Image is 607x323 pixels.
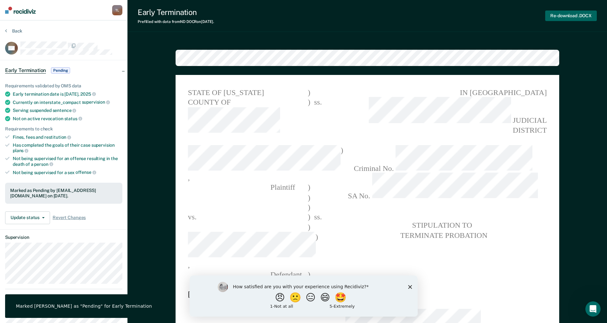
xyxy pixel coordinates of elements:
[307,193,310,202] span: )
[16,303,152,309] div: Marked [PERSON_NAME] as "Pending" for Early Termination
[76,170,96,175] span: offense
[188,183,295,192] span: Plaintiff
[138,8,214,17] div: Early Termination
[545,11,597,21] button: Re-download .DOCX
[307,97,310,135] span: )
[188,289,546,299] section: [1]
[34,162,53,167] span: person
[307,183,310,193] span: )
[64,116,82,121] span: status
[13,134,122,140] div: Fines, fees and
[339,87,547,97] span: IN [GEOGRAPHIC_DATA]
[13,99,122,105] div: Currently on interstate_compact
[13,148,28,153] span: plans
[5,7,36,14] img: Recidiviz
[82,99,110,105] span: supervision
[5,294,122,300] dt: Contact
[307,212,310,222] span: )
[339,145,547,173] span: Criminal No.
[13,170,122,175] div: Not being supervised for a sex
[5,211,50,224] button: Update status
[13,116,122,121] div: Not on active revocation
[112,5,122,15] div: T L
[310,97,325,135] span: ss.
[310,212,325,222] span: ss.
[13,143,122,153] div: Has completed the goals of their case supervision
[5,28,22,34] button: Back
[307,202,310,212] span: )
[5,235,122,240] dt: Supervision
[13,91,122,97] div: Early termination date is [DATE],
[188,87,307,97] span: STATE OF [US_STATE]
[315,232,318,269] span: )
[188,270,302,279] span: Defendant
[585,301,601,317] iframe: Intercom live chat
[44,135,71,140] span: restitution
[188,232,315,269] span: ,
[339,97,547,135] span: JUDICIAL DISTRICT
[10,188,117,199] div: Marked as Pending by [EMAIL_ADDRESS][DOMAIN_NAME] on [DATE].
[53,108,76,113] span: sentence
[190,275,418,317] iframe: Survey by Kim from Recidiviz
[188,213,196,221] span: vs.
[112,5,122,15] button: TL
[53,215,86,220] span: Revert Changes
[339,173,547,201] span: SA No.
[13,156,122,167] div: Not being supervised for an offense resulting in the death of a
[138,19,214,24] div: Prefilled with data from ND DOCR on [DATE] .
[188,97,307,135] span: COUNTY OF
[13,107,122,113] div: Serving suspended
[307,87,310,97] span: )
[188,145,341,182] span: ,
[5,83,122,89] div: Requirements validated by OMS data
[339,220,547,240] pre: STIPULATION TO TERMINATE PROBATION
[80,92,96,97] span: 2025
[51,67,70,74] span: Pending
[5,67,46,74] span: Early Termination
[5,126,122,132] div: Requirements to check
[307,270,310,280] span: )
[307,222,310,232] span: )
